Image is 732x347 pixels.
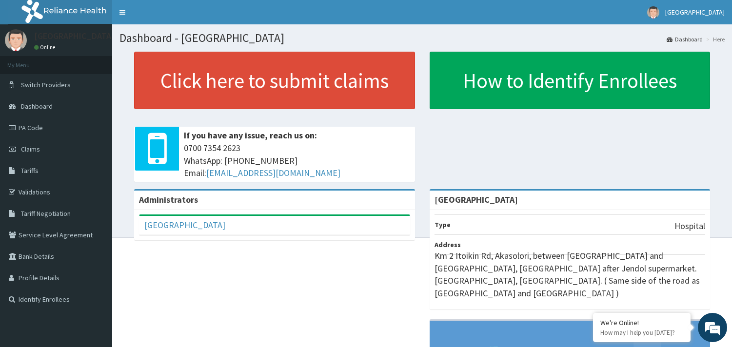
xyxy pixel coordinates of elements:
[184,130,317,141] b: If you have any issue, reach us on:
[647,6,659,19] img: User Image
[600,318,683,327] div: We're Online!
[667,35,703,43] a: Dashboard
[5,29,27,51] img: User Image
[704,35,725,43] li: Here
[665,8,725,17] span: [GEOGRAPHIC_DATA]
[34,32,115,40] p: [GEOGRAPHIC_DATA]
[21,102,53,111] span: Dashboard
[144,219,225,231] a: [GEOGRAPHIC_DATA]
[139,194,198,205] b: Administrators
[119,32,725,44] h1: Dashboard - [GEOGRAPHIC_DATA]
[435,240,461,249] b: Address
[134,52,415,109] a: Click here to submit claims
[21,209,71,218] span: Tariff Negotiation
[206,167,340,178] a: [EMAIL_ADDRESS][DOMAIN_NAME]
[21,80,71,89] span: Switch Providers
[21,166,39,175] span: Tariffs
[430,52,711,109] a: How to Identify Enrollees
[34,44,58,51] a: Online
[184,142,410,179] span: 0700 7354 2623 WhatsApp: [PHONE_NUMBER] Email:
[435,250,706,300] p: Km 2 Itoikin Rd, Akasolori, between [GEOGRAPHIC_DATA] and [GEOGRAPHIC_DATA], [GEOGRAPHIC_DATA] af...
[21,145,40,154] span: Claims
[435,194,518,205] strong: [GEOGRAPHIC_DATA]
[435,220,451,229] b: Type
[674,220,705,232] p: Hospital
[600,328,683,337] p: How may I help you today?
